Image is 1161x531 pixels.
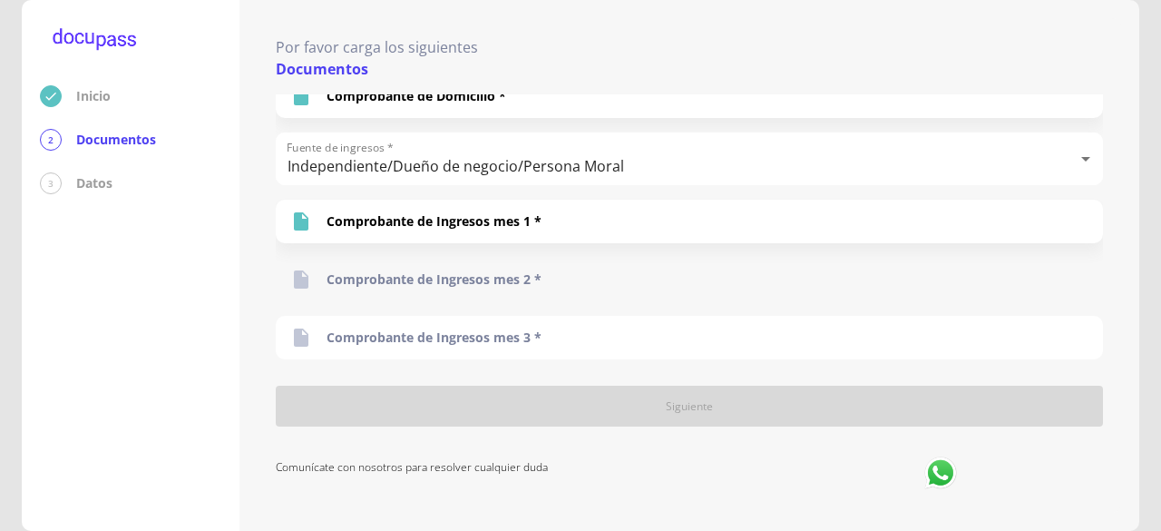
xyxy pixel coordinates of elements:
[76,174,112,192] p: Datos
[922,455,959,491] img: whatsapp logo
[276,36,478,58] p: Por favor carga los siguientes
[276,316,1103,359] div: Comprobante de Ingresos mes 3 *
[76,87,111,105] p: Inicio
[327,87,506,105] p: Comprobante de Domicilio *
[276,58,478,80] p: Documentos
[327,270,541,289] p: Comprobante de Ingresos mes 2 *
[276,133,1103,185] div: Independiente/Dueño de negocio/Persona Moral
[276,74,1103,118] div: Comprobante de Domicilio *
[276,200,1103,243] div: Comprobante de Ingresos mes 1 *
[40,129,62,151] div: 2
[276,455,896,495] p: Comunícate con nosotros para resolver cualquier duda
[276,258,1103,301] div: Comprobante de Ingresos mes 2 *
[76,131,156,149] p: Documentos
[40,172,62,194] div: 3
[40,18,149,64] img: logo
[327,212,541,231] p: Comprobante de Ingresos mes 1 *
[327,329,541,347] p: Comprobante de Ingresos mes 3 *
